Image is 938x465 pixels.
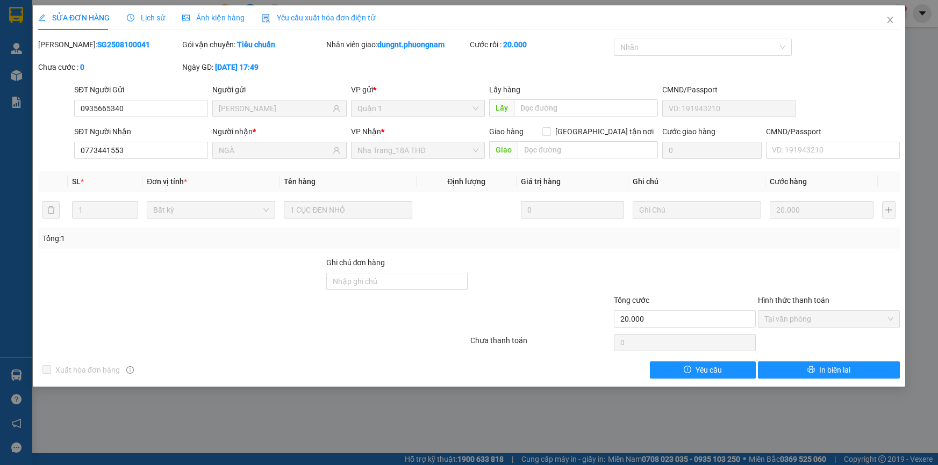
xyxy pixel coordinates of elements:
[662,84,796,96] div: CMND/Passport
[351,84,485,96] div: VP gửi
[326,273,468,290] input: Ghi chú đơn hàng
[333,105,340,112] span: user
[684,366,691,374] span: exclamation-circle
[326,258,385,267] label: Ghi chú đơn hàng
[377,40,445,49] b: dungnt.phuongnam
[262,14,270,23] img: icon
[882,201,896,219] button: plus
[51,364,124,376] span: Xuất hóa đơn hàng
[357,100,478,117] span: Quận 1
[489,141,518,158] span: Giao
[212,126,346,137] div: Người nhận
[764,311,893,327] span: Tại văn phòng
[447,177,485,186] span: Định lượng
[758,361,900,379] button: printerIn biên lai
[38,14,46,21] span: edit
[182,14,190,21] span: picture
[514,99,658,117] input: Dọc đường
[182,61,324,73] div: Ngày GD:
[489,99,514,117] span: Lấy
[807,366,815,374] span: printer
[662,127,715,136] label: Cước giao hàng
[333,147,340,154] span: user
[237,40,275,49] b: Tiêu chuẩn
[357,142,478,158] span: Nha Trang_18A THĐ
[38,39,180,50] div: [PERSON_NAME]:
[42,201,60,219] button: delete
[628,171,765,192] th: Ghi chú
[633,201,761,219] input: Ghi Chú
[38,13,110,22] span: SỬA ĐƠN HÀNG
[127,14,134,21] span: clock-circle
[521,201,625,219] input: 0
[758,296,829,304] label: Hình thức thanh toán
[326,39,468,50] div: Nhân viên giao:
[489,85,520,94] span: Lấy hàng
[284,201,412,219] input: VD: Bàn, Ghế
[74,84,208,96] div: SĐT Người Gửi
[770,177,807,186] span: Cước hàng
[766,126,900,137] div: CMND/Passport
[770,201,873,219] input: 0
[614,296,649,304] span: Tổng cước
[182,39,324,50] div: Gói vận chuyển:
[875,5,905,35] button: Close
[219,103,330,114] input: Tên người gửi
[503,40,527,49] b: 20.000
[80,63,84,71] b: 0
[662,100,796,117] input: VD: 191943210
[284,177,316,186] span: Tên hàng
[126,366,134,374] span: info-circle
[819,364,850,376] span: In biên lai
[650,361,756,379] button: exclamation-circleYêu cầu
[72,177,81,186] span: SL
[97,40,150,49] b: SG2508100041
[147,177,187,186] span: Đơn vị tính
[219,144,330,156] input: Tên người nhận
[153,202,269,218] span: Bất kỳ
[215,63,259,71] b: [DATE] 17:49
[74,126,208,137] div: SĐT Người Nhận
[696,364,722,376] span: Yêu cầu
[489,127,524,136] span: Giao hàng
[521,177,561,186] span: Giá trị hàng
[262,13,375,22] span: Yêu cầu xuất hóa đơn điện tử
[42,233,362,244] div: Tổng: 1
[212,84,346,96] div: Người gửi
[38,61,180,73] div: Chưa cước :
[182,13,245,22] span: Ảnh kiện hàng
[518,141,658,158] input: Dọc đường
[886,16,894,24] span: close
[470,39,612,50] div: Cước rồi :
[662,142,762,159] input: Cước giao hàng
[127,13,165,22] span: Lịch sử
[351,127,381,136] span: VP Nhận
[469,335,613,353] div: Chưa thanh toán
[551,126,658,137] span: [GEOGRAPHIC_DATA] tận nơi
